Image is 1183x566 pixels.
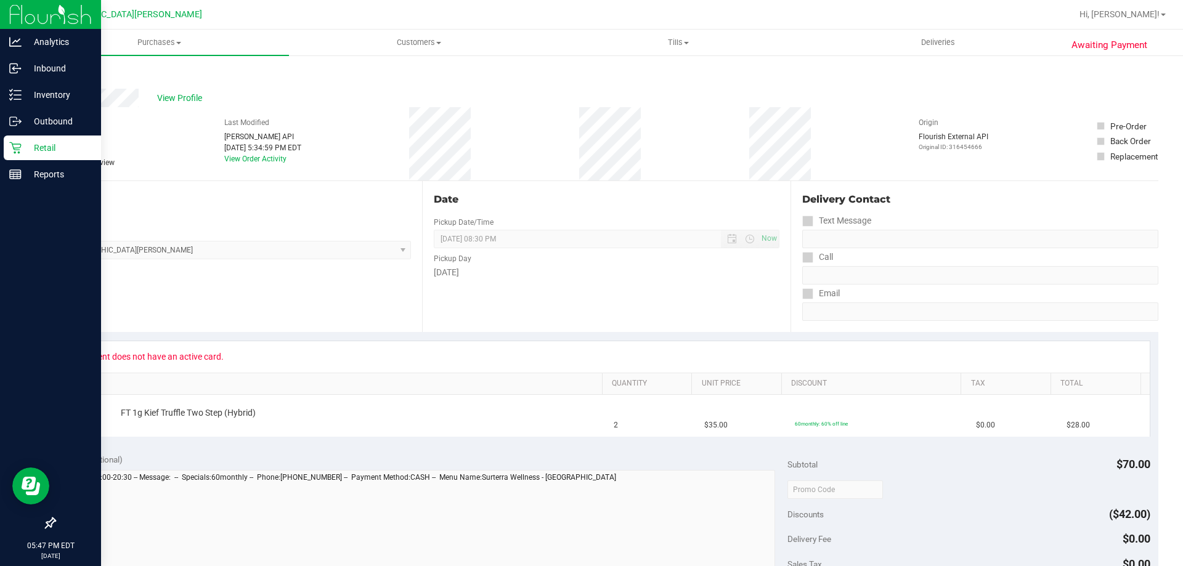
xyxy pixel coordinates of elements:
p: Analytics [22,34,96,49]
label: Pickup Day [434,253,471,264]
div: [DATE] 5:34:59 PM EDT [224,142,301,153]
p: Inbound [22,61,96,76]
div: Flourish External API [919,131,988,152]
inline-svg: Outbound [9,115,22,127]
span: $35.00 [704,419,728,431]
iframe: Resource center [12,467,49,504]
p: Inventory [22,87,96,102]
span: Customers [290,37,548,48]
span: Deliveries [905,37,972,48]
a: SKU [73,379,597,389]
a: Purchases [30,30,289,55]
inline-svg: Analytics [9,36,22,48]
div: Location [54,192,411,207]
div: Date [434,192,779,207]
div: Delivery Contact [802,192,1158,207]
span: 2 [614,419,618,431]
label: Pickup Date/Time [434,217,494,228]
span: Awaiting Payment [1071,38,1147,52]
a: Tills [548,30,808,55]
a: Tax [971,379,1046,389]
span: [GEOGRAPHIC_DATA][PERSON_NAME] [50,9,202,20]
span: $70.00 [1116,458,1150,471]
div: Replacement [1110,150,1158,163]
input: Format: (999) 999-9999 [802,230,1158,248]
p: [DATE] [6,551,96,560]
span: Purchases [30,37,289,48]
span: 60monthly: 60% off line [795,421,848,427]
span: Delivery Fee [787,534,831,544]
span: ($42.00) [1109,507,1150,520]
a: Discount [791,379,956,389]
input: Format: (999) 999-9999 [802,266,1158,285]
a: Unit Price [702,379,777,389]
label: Call [802,248,833,266]
div: [PERSON_NAME] API [224,131,301,142]
div: Pre-Order [1110,120,1147,132]
span: Patient does not have an active card. [75,347,232,366]
a: View Order Activity [224,155,287,163]
inline-svg: Retail [9,142,22,154]
label: Text Message [802,212,871,230]
div: [DATE] [434,266,779,279]
span: Subtotal [787,459,818,469]
p: Original ID: 316454666 [919,142,988,152]
label: Last Modified [224,117,269,128]
inline-svg: Inbound [9,62,22,75]
a: Total [1060,379,1136,389]
span: Hi, [PERSON_NAME]! [1079,9,1160,19]
p: Retail [22,140,96,155]
span: Tills [549,37,807,48]
label: Email [802,285,840,302]
span: View Profile [157,92,206,105]
span: $0.00 [1123,532,1150,545]
p: 05:47 PM EDT [6,540,96,551]
a: Quantity [612,379,687,389]
span: FT 1g Kief Truffle Two Step (Hybrid) [121,407,256,419]
inline-svg: Inventory [9,89,22,101]
inline-svg: Reports [9,168,22,180]
span: $0.00 [976,419,995,431]
div: Back Order [1110,135,1151,147]
p: Outbound [22,114,96,129]
label: Origin [919,117,938,128]
span: Discounts [787,503,824,525]
a: Deliveries [808,30,1068,55]
p: Reports [22,167,96,182]
span: $28.00 [1067,419,1090,431]
input: Promo Code [787,480,883,499]
a: Customers [289,30,548,55]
